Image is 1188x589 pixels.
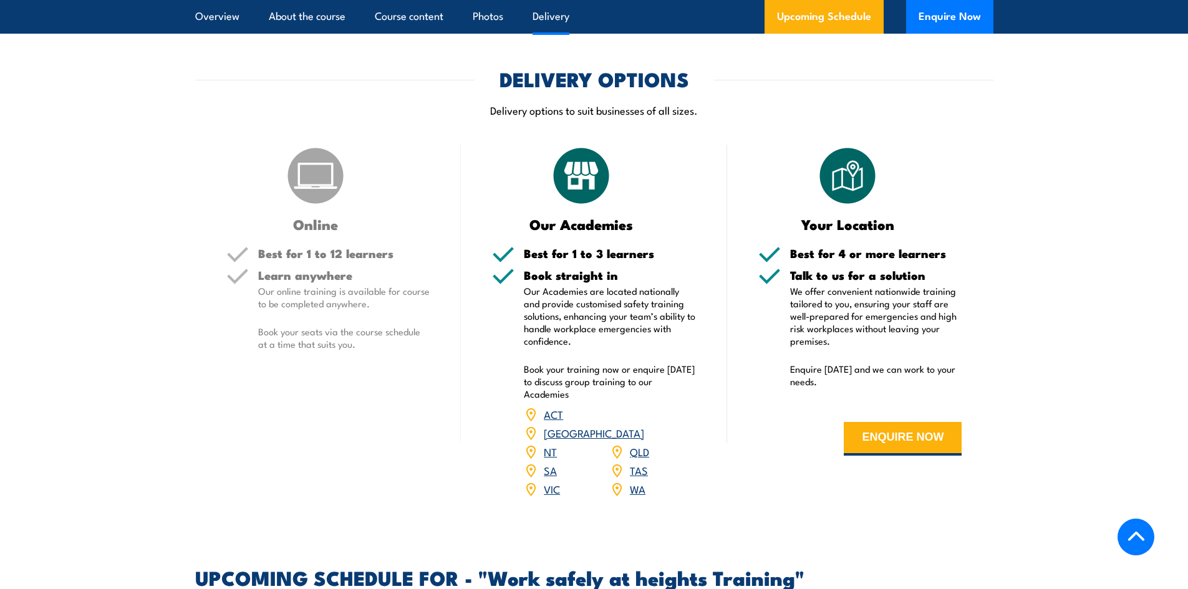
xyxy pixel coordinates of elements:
[544,406,563,421] a: ACT
[790,285,962,347] p: We offer convenient nationwide training tailored to you, ensuring your staff are well-prepared fo...
[544,425,644,440] a: [GEOGRAPHIC_DATA]
[195,568,993,586] h2: UPCOMING SCHEDULE FOR - "Work safely at heights Training"
[524,363,696,400] p: Book your training now or enquire [DATE] to discuss group training to our Academies
[258,269,430,281] h5: Learn anywhere
[524,285,696,347] p: Our Academies are located nationally and provide customised safety training solutions, enhancing ...
[258,325,430,350] p: Book your seats via the course schedule at a time that suits you.
[544,481,560,496] a: VIC
[790,247,962,259] h5: Best for 4 or more learners
[492,217,671,231] h3: Our Academies
[258,285,430,310] p: Our online training is available for course to be completed anywhere.
[544,444,557,459] a: NT
[195,103,993,117] p: Delivery options to suit businesses of all sizes.
[790,269,962,281] h5: Talk to us for a solution
[844,422,962,456] button: ENQUIRE NOW
[226,217,405,231] h3: Online
[524,269,696,281] h5: Book straight in
[500,70,689,87] h2: DELIVERY OPTIONS
[524,247,696,259] h5: Best for 1 to 3 learners
[544,462,557,477] a: SA
[630,462,648,477] a: TAS
[630,444,649,459] a: QLD
[630,481,645,496] a: WA
[758,217,937,231] h3: Your Location
[790,363,962,388] p: Enquire [DATE] and we can work to your needs.
[258,247,430,259] h5: Best for 1 to 12 learners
